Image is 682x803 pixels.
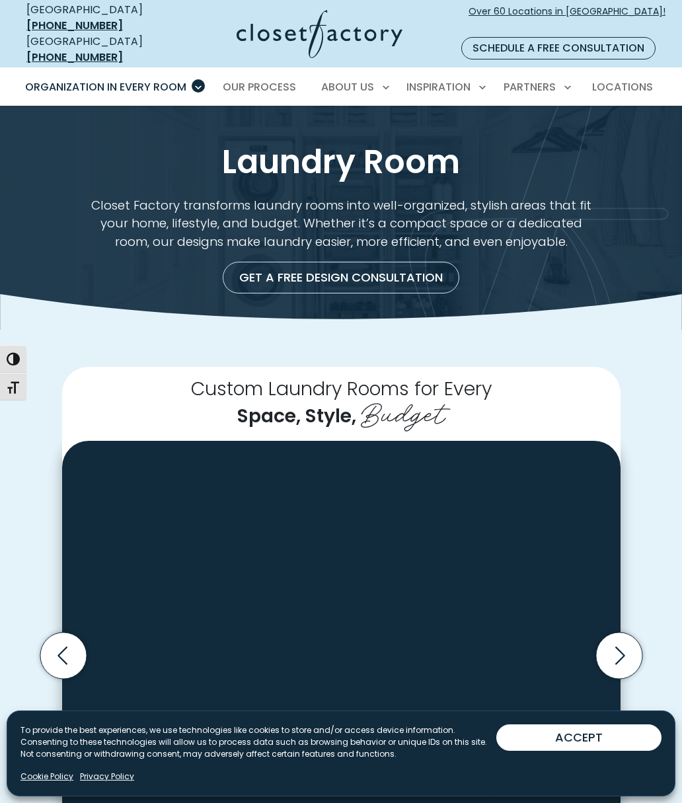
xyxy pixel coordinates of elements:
[35,627,92,684] button: Previous slide
[321,79,374,95] span: About Us
[36,143,646,180] h1: Laundry Room
[223,79,296,95] span: Our Process
[16,69,666,106] nav: Primary Menu
[26,18,123,33] a: [PHONE_NUMBER]
[223,262,459,293] a: Get a Free Design Consultation
[26,50,123,65] a: [PHONE_NUMBER]
[20,771,73,783] a: Cookie Policy
[25,79,186,95] span: Organization in Every Room
[26,34,170,65] div: [GEOGRAPHIC_DATA]
[361,390,445,432] span: Budget
[237,402,356,429] span: Space, Style,
[26,2,170,34] div: [GEOGRAPHIC_DATA]
[191,375,492,402] span: Custom Laundry Rooms for Every
[504,79,556,95] span: Partners
[88,196,594,251] p: Closet Factory transforms laundry rooms into well-organized, stylish areas that fit your home, li...
[496,724,662,751] button: ACCEPT
[592,79,653,95] span: Locations
[237,10,402,58] img: Closet Factory Logo
[80,771,134,783] a: Privacy Policy
[469,5,665,32] span: Over 60 Locations in [GEOGRAPHIC_DATA]!
[406,79,471,95] span: Inspiration
[461,37,656,59] a: Schedule a Free Consultation
[591,627,648,684] button: Next slide
[20,724,496,760] p: To provide the best experiences, we use technologies like cookies to store and/or access device i...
